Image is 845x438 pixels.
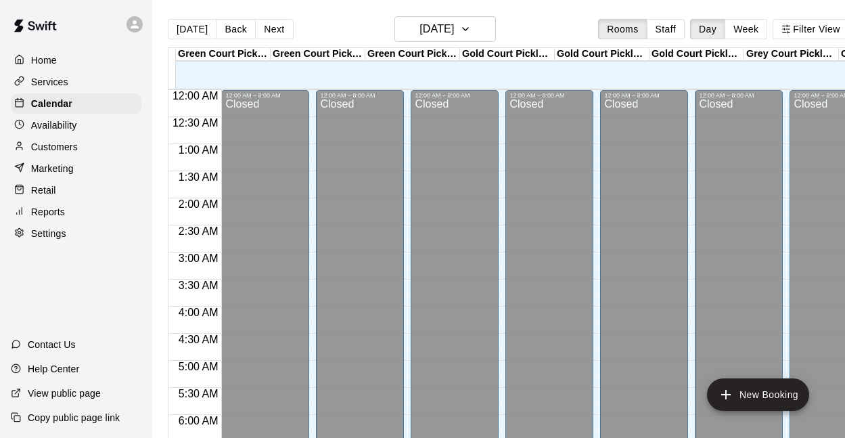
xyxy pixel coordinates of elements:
[31,118,77,132] p: Availability
[699,92,779,99] div: 12:00 AM – 8:00 AM
[28,362,79,376] p: Help Center
[175,253,222,264] span: 3:00 AM
[460,48,555,61] div: Gold Court Pickleball #1
[175,334,222,345] span: 4:30 AM
[394,16,496,42] button: [DATE]
[175,280,222,291] span: 3:30 AM
[271,48,365,61] div: Green Court Pickleball #2
[28,411,120,424] p: Copy public page link
[707,378,809,411] button: add
[175,415,222,426] span: 6:00 AM
[649,48,744,61] div: Gold Court Pickleball #3
[225,92,305,99] div: 12:00 AM – 8:00 AM
[175,361,222,372] span: 5:00 AM
[216,19,256,39] button: Back
[175,171,222,183] span: 1:30 AM
[690,19,725,39] button: Day
[31,97,72,110] p: Calendar
[28,338,76,351] p: Contact Us
[31,227,66,240] p: Settings
[28,387,101,400] p: View public page
[31,53,57,67] p: Home
[31,183,56,197] p: Retail
[509,92,589,99] div: 12:00 AM – 8:00 AM
[320,92,400,99] div: 12:00 AM – 8:00 AM
[604,92,684,99] div: 12:00 AM – 8:00 AM
[175,144,222,156] span: 1:00 AM
[175,225,222,237] span: 2:30 AM
[11,202,141,222] a: Reports
[255,19,293,39] button: Next
[598,19,647,39] button: Rooms
[11,137,141,157] a: Customers
[11,223,141,244] a: Settings
[11,180,141,200] a: Retail
[31,140,78,154] p: Customers
[31,162,74,175] p: Marketing
[11,115,141,135] a: Availability
[175,388,222,399] span: 5:30 AM
[11,50,141,70] a: Home
[31,205,65,219] p: Reports
[11,93,141,114] a: Calendar
[169,90,222,102] span: 12:00 AM
[365,48,460,61] div: Green Court Pickleball #3
[415,92,495,99] div: 12:00 AM – 8:00 AM
[176,48,271,61] div: Green Court Pickleball #1
[168,19,216,39] button: [DATE]
[419,20,454,39] h6: [DATE]
[555,48,649,61] div: Gold Court Pickleball #2
[11,72,141,92] a: Services
[169,117,222,129] span: 12:30 AM
[11,158,141,179] a: Marketing
[175,307,222,318] span: 4:00 AM
[175,198,222,210] span: 2:00 AM
[725,19,767,39] button: Week
[31,75,68,89] p: Services
[744,48,839,61] div: Grey Court Pickleball #1
[647,19,685,39] button: Staff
